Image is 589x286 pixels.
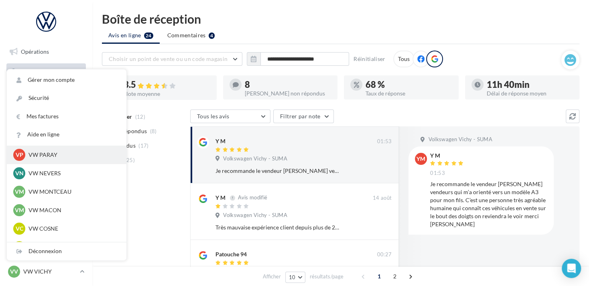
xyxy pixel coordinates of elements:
[430,180,547,228] div: Je recommande le vendeur [PERSON_NAME] vendeurs qui m’a orienté vers un modèle A3 pour mon fils. ...
[7,108,126,126] a: Mes factures
[5,84,87,101] a: Visibilité en ligne
[215,167,339,175] div: Je recommande le vendeur [PERSON_NAME] vendeurs qui m’a orienté vers un modèle A3 pour mon fils. ...
[7,89,126,107] a: Sécurité
[215,194,225,202] div: Y M
[223,155,287,162] span: Volkswagen Vichy - SUMA
[150,128,157,134] span: (8)
[28,188,117,196] p: VW MONTCEAU
[5,104,87,121] a: Campagnes
[388,270,401,283] span: 2
[245,91,331,96] div: [PERSON_NAME] non répondus
[125,157,135,163] span: (25)
[102,13,579,25] div: Boîte de réception
[366,80,452,89] div: 68 %
[197,113,230,120] span: Tous les avis
[263,273,281,280] span: Afficher
[167,31,206,39] span: Commentaires
[393,51,414,67] div: Tous
[138,142,148,149] span: (17)
[430,153,465,158] div: Y M
[245,80,331,89] div: 8
[215,250,247,258] div: Patouche 94
[5,124,87,141] a: Contacts
[487,80,573,89] div: 11h 40min
[289,274,296,280] span: 10
[428,136,492,143] span: Volkswagen Vichy - SUMA
[350,54,389,64] button: Réinitialiser
[7,126,126,144] a: Aide en ligne
[285,272,306,283] button: 10
[16,151,23,159] span: VP
[6,264,86,279] a: VV VW VICHY
[215,223,339,231] div: Très mauvaise expérience client depuis plus de 25 ans Mal reçu le vendeur [PERSON_NAME]exprime su...
[223,212,287,219] span: Volkswagen Vichy - SUMA
[366,91,452,96] div: Taux de réponse
[215,137,225,145] div: Y M
[190,110,270,123] button: Tous les avis
[373,195,392,202] span: 14 août
[430,170,445,177] span: 01:53
[377,138,392,145] span: 01:53
[416,155,425,163] span: YM
[7,71,126,89] a: Gérer mon compte
[102,52,242,66] button: Choisir un point de vente ou un code magasin
[109,55,227,62] span: Choisir un point de vente ou un code magasin
[5,43,87,60] a: Opérations
[28,151,117,159] p: VW PARAY
[377,251,392,258] span: 00:27
[10,268,18,276] span: VV
[209,32,215,39] div: 4
[373,270,386,283] span: 1
[310,273,343,280] span: résultats/page
[5,164,87,181] a: Calendrier
[273,110,334,123] button: Filtrer par note
[23,268,77,276] p: VW VICHY
[7,242,126,260] div: Déconnexion
[28,206,117,214] p: VW MACON
[28,169,117,177] p: VW NEVERS
[28,225,117,233] p: VW COSNE
[5,63,87,81] a: Boîte de réception28
[16,225,23,233] span: VC
[20,68,66,75] span: Boîte de réception
[5,144,87,160] a: Médiathèque
[5,210,87,234] a: Campagnes DataOnDemand
[15,206,24,214] span: VM
[15,169,24,177] span: VN
[5,184,87,207] a: PLV et print personnalisable
[15,188,24,196] span: VM
[110,127,147,135] span: Non répondus
[124,80,210,89] div: 3.5
[124,91,210,97] div: Note moyenne
[238,195,267,201] span: Avis modifié
[487,91,573,96] div: Délai de réponse moyen
[21,48,49,55] span: Opérations
[562,259,581,278] div: Open Intercom Messenger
